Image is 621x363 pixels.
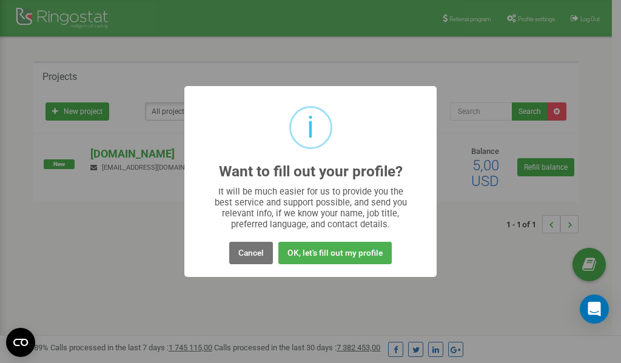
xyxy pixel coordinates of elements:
div: It will be much easier for us to provide you the best service and support possible, and send you ... [209,186,413,230]
button: OK, let's fill out my profile [278,242,392,264]
div: i [307,108,314,147]
div: Open Intercom Messenger [580,295,609,324]
button: Open CMP widget [6,328,35,357]
h2: Want to fill out your profile? [219,164,403,180]
button: Cancel [229,242,273,264]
